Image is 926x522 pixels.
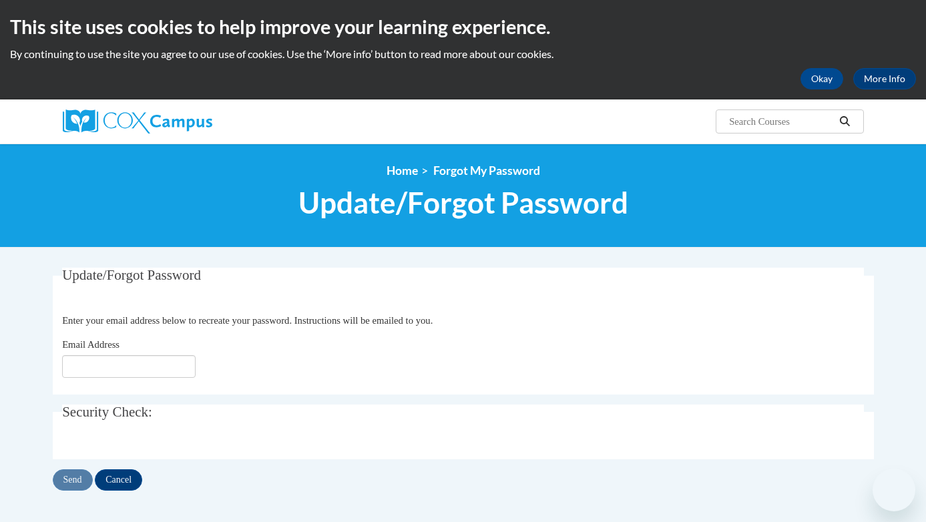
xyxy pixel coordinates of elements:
iframe: Button to launch messaging window [873,469,915,511]
a: Cox Campus [63,109,316,134]
a: Home [387,164,418,178]
span: Security Check: [62,404,152,420]
img: Cox Campus [63,109,212,134]
span: Update/Forgot Password [298,185,628,220]
span: Forgot My Password [433,164,540,178]
h2: This site uses cookies to help improve your learning experience. [10,13,916,40]
button: Search [835,113,855,129]
input: Search Courses [728,113,835,129]
span: Email Address [62,339,120,350]
a: More Info [853,68,916,89]
input: Email [62,355,196,378]
span: Enter your email address below to recreate your password. Instructions will be emailed to you. [62,315,433,326]
p: By continuing to use the site you agree to our use of cookies. Use the ‘More info’ button to read... [10,47,916,61]
input: Cancel [95,469,142,491]
button: Okay [800,68,843,89]
span: Update/Forgot Password [62,267,201,283]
